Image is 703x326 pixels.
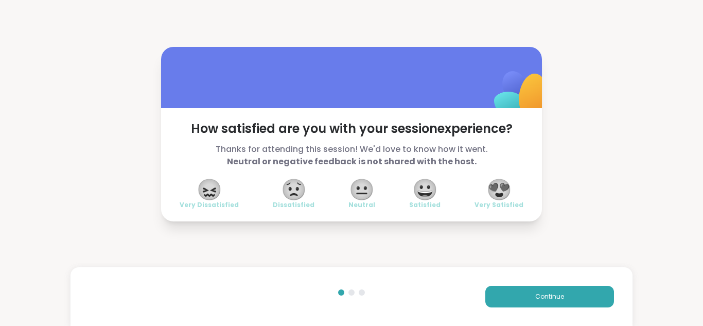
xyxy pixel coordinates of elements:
span: Neutral [348,201,375,209]
span: Satisfied [409,201,441,209]
span: Thanks for attending this session! We'd love to know how it went. [180,143,523,168]
span: 😀 [412,180,438,199]
span: 😍 [486,180,512,199]
span: Continue [535,292,564,301]
span: Very Dissatisfied [180,201,239,209]
span: Dissatisfied [273,201,314,209]
span: 😟 [281,180,307,199]
span: 😖 [197,180,222,199]
b: Neutral or negative feedback is not shared with the host. [227,156,477,167]
button: Continue [485,286,614,307]
span: How satisfied are you with your session experience? [180,121,523,137]
span: Very Satisfied [474,201,523,209]
span: 😐 [349,180,375,199]
img: ShareWell Logomark [470,44,572,147]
